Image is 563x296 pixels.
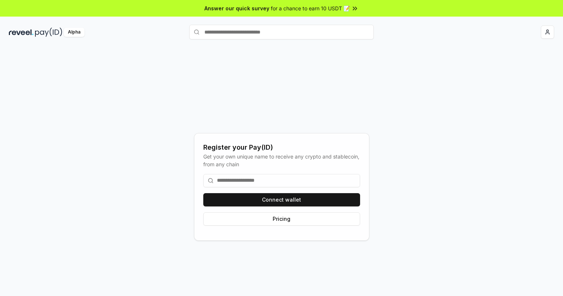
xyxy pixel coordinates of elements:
span: for a chance to earn 10 USDT 📝 [271,4,350,12]
div: Get your own unique name to receive any crypto and stablecoin, from any chain [203,153,360,168]
button: Connect wallet [203,193,360,206]
img: pay_id [35,28,62,37]
button: Pricing [203,212,360,226]
span: Answer our quick survey [204,4,269,12]
img: reveel_dark [9,28,34,37]
div: Alpha [64,28,84,37]
div: Register your Pay(ID) [203,142,360,153]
